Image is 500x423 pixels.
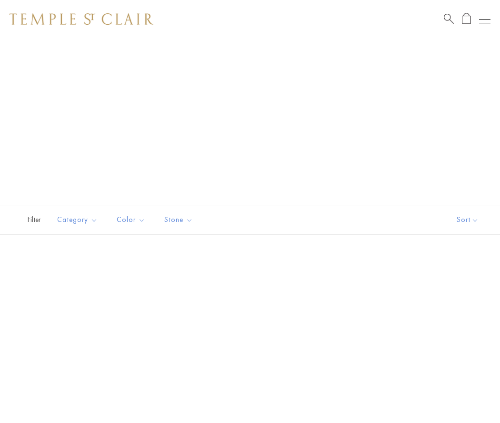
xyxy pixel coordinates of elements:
[157,209,200,231] button: Stone
[479,13,490,25] button: Open navigation
[50,209,105,231] button: Category
[160,214,200,226] span: Stone
[52,214,105,226] span: Category
[444,13,454,25] a: Search
[10,13,153,25] img: Temple St. Clair
[462,13,471,25] a: Open Shopping Bag
[112,214,152,226] span: Color
[435,205,500,234] button: Show sort by
[110,209,152,231] button: Color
